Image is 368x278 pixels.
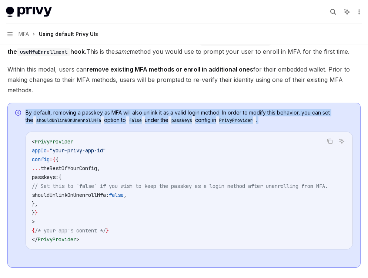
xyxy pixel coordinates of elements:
button: Copy the contents from the code block [325,136,335,146]
span: { [56,156,58,163]
span: config [32,156,50,163]
code: shouldUnlinkOnUnenrollMfa [33,117,104,124]
code: PrivyProvider [216,117,256,124]
button: More actions [355,7,362,17]
span: appId [32,147,47,154]
code: useMfaEnrollment [17,48,70,56]
img: light logo [6,7,52,17]
span: </ [32,236,38,243]
span: { [53,156,56,163]
code: false [126,117,145,124]
button: Ask AI [337,136,347,146]
span: PrivyProvider [35,138,73,145]
span: /* your app's content */ [35,227,106,234]
span: , [124,192,127,198]
span: "your-privy-app-id" [50,147,106,154]
span: = [47,147,50,154]
span: } [106,227,109,234]
span: < [32,138,35,145]
span: shouldUnlinkOnUnenrollMfa: [32,192,109,198]
span: { [58,174,61,181]
span: { [32,227,35,234]
span: To allow your users to modify their MFA methods, This is the method you would use to prompt your ... [7,36,361,57]
span: = [50,156,53,163]
span: theRestOfYourConfig [41,165,97,172]
span: } [32,209,35,216]
span: Within this modal, users can for their embedded wallet. Prior to making changes to their MFA meth... [7,64,361,95]
div: Using default Privy UIs [39,30,98,39]
span: } [35,209,38,216]
span: ... [32,165,41,172]
code: showMfaEnrollmentModal [200,37,271,46]
em: same [115,48,130,55]
span: }, [32,201,38,207]
span: , [97,165,100,172]
span: MFA [19,30,29,39]
span: > [32,218,35,225]
span: passkeys: [32,174,58,181]
span: // Set this to `false` if you wish to keep the passkey as a login method after unenrolling from MFA. [32,183,328,189]
span: false [109,192,124,198]
span: PrivyProvider [38,236,76,243]
span: > [76,236,79,243]
strong: simply invoke the method from the hook. [7,37,309,55]
span: By default, removing a passkey as MFA will also unlink it as a valid login method. In order to mo... [26,109,353,124]
code: passkeys [168,117,195,124]
strong: remove existing MFA methods or enroll in additional ones [87,66,253,73]
svg: Info [15,110,23,117]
